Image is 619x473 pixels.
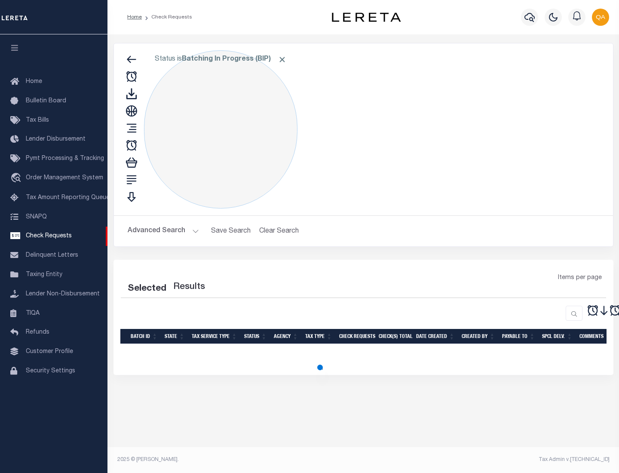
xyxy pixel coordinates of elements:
[128,223,199,240] button: Advanced Search
[256,223,303,240] button: Clear Search
[539,329,576,344] th: Spcl Delv.
[336,329,375,344] th: Check Requests
[144,50,297,209] div: Click to Edit
[127,329,161,344] th: Batch Id
[26,310,40,316] span: TIQA
[241,329,270,344] th: Status
[26,79,42,85] span: Home
[26,195,110,201] span: Tax Amount Reporting Queue
[182,56,287,63] b: Batching In Progress (BIP)
[111,456,364,464] div: 2025 © [PERSON_NAME].
[26,272,62,278] span: Taxing Entity
[26,117,49,123] span: Tax Bills
[592,9,609,26] img: svg+xml;base64,PHN2ZyB4bWxucz0iaHR0cDovL3d3dy53My5vcmcvMjAwMC9zdmciIHBvaW50ZXItZXZlbnRzPSJub25lIi...
[499,329,539,344] th: Payable To
[26,329,49,335] span: Refunds
[142,13,192,21] li: Check Requests
[26,291,100,297] span: Lender Non-Disbursement
[206,223,256,240] button: Save Search
[188,329,241,344] th: Tax Service Type
[332,12,401,22] img: logo-dark.svg
[26,214,47,220] span: SNAPQ
[413,329,458,344] th: Date Created
[375,329,413,344] th: Check(s) Total
[270,329,302,344] th: Agency
[576,329,615,344] th: Comments
[26,136,86,142] span: Lender Disbursement
[26,368,75,374] span: Security Settings
[26,175,103,181] span: Order Management System
[26,156,104,162] span: Pymt Processing & Tracking
[302,329,336,344] th: Tax Type
[127,15,142,20] a: Home
[128,282,166,296] div: Selected
[558,273,602,283] span: Items per page
[458,329,499,344] th: Created By
[370,456,610,464] div: Tax Admin v.[TECHNICAL_ID]
[26,233,72,239] span: Check Requests
[161,329,188,344] th: State
[26,349,73,355] span: Customer Profile
[173,280,205,294] label: Results
[278,55,287,64] span: Click to Remove
[26,252,78,258] span: Delinquent Letters
[10,173,24,184] i: travel_explore
[26,98,66,104] span: Bulletin Board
